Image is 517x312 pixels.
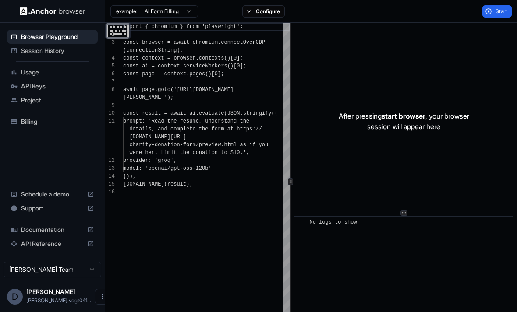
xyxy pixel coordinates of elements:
[123,87,234,93] span: await page.goto('[URL][DOMAIN_NAME]
[105,86,115,94] div: 8
[105,172,115,180] div: 14
[7,237,98,251] div: API Reference
[7,30,98,44] div: Browser Playground
[21,96,94,105] span: Project
[95,289,110,305] button: Open menu
[123,118,249,124] span: prompt: 'Read the resume, understand the
[21,68,94,77] span: Usage
[105,70,115,78] div: 6
[105,78,115,86] div: 7
[7,223,98,237] div: Documentation
[123,165,212,172] span: model: 'openai/gpt-oss-120b'
[21,204,84,213] span: Support
[129,150,249,156] span: were her. Limit the donation to $10.',
[7,187,98,201] div: Schedule a demo
[21,46,94,55] span: Session History
[20,7,85,15] img: Anchor Logo
[123,110,278,116] span: const result = await ai.evaluate(JSON.stringify({
[123,63,246,69] span: const ai = context.serviceWorkers()[0];
[123,47,183,53] span: (connectionString);
[482,5,512,18] button: Start
[123,173,136,179] span: }));
[21,32,94,41] span: Browser Playground
[7,79,98,93] div: API Keys
[105,39,115,46] div: 3
[105,62,115,70] div: 5
[310,219,357,225] span: No logs to show
[123,181,192,187] span: [DOMAIN_NAME](result);
[26,288,75,295] span: Dustin Vogt
[7,201,98,215] div: Support
[105,102,115,109] div: 9
[105,23,115,31] div: 1
[123,55,243,61] span: const context = browser.contexts()[0];
[339,111,469,132] p: After pressing , your browser session will appear here
[105,117,115,125] div: 11
[21,117,94,126] span: Billing
[26,297,91,304] span: dustin.vogt0416@gmail.com
[7,115,98,129] div: Billing
[7,44,98,58] div: Session History
[105,157,115,165] div: 12
[123,71,224,77] span: const page = context.pages()[0];
[7,289,23,305] div: D
[7,93,98,107] div: Project
[21,225,84,234] span: Documentation
[129,126,262,132] span: details, and complete the form at https://
[382,112,425,120] span: start browser
[123,95,174,101] span: [PERSON_NAME]');
[242,5,285,18] button: Configure
[116,8,138,15] span: example:
[21,82,94,91] span: API Keys
[105,109,115,117] div: 10
[129,134,186,140] span: [DOMAIN_NAME][URL]
[105,165,115,172] div: 13
[105,180,115,188] div: 15
[7,65,98,79] div: Usage
[123,24,243,30] span: import { chromium } from 'playwright';
[105,188,115,196] div: 16
[21,239,84,248] span: API Reference
[123,158,177,164] span: provider: 'groq',
[299,218,303,227] span: ​
[496,8,508,15] span: Start
[105,54,115,62] div: 4
[123,39,265,46] span: const browser = await chromium.connectOverCDP
[21,190,84,199] span: Schedule a demo
[129,142,268,148] span: charity-donation-form/preview.html as if you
